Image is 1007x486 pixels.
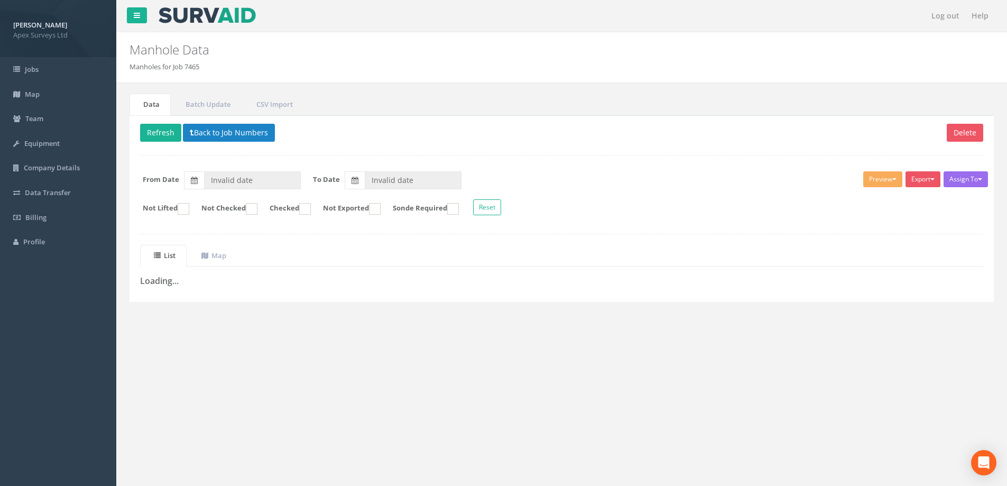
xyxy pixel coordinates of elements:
[243,94,304,115] a: CSV Import
[140,245,187,267] a: List
[140,277,983,286] h3: Loading...
[382,203,459,215] label: Sonde Required
[140,124,181,142] button: Refresh
[25,213,47,222] span: Billing
[23,237,45,246] span: Profile
[25,65,39,74] span: Jobs
[947,124,983,142] button: Delete
[13,30,103,40] span: Apex Surveys Ltd
[204,171,301,189] input: From Date
[154,251,175,260] uib-tab-heading: List
[971,450,996,475] div: Open Intercom Messenger
[143,175,179,185] label: From Date
[25,114,43,123] span: Team
[183,124,275,142] button: Back to Job Numbers
[944,171,988,187] button: Assign To
[13,17,103,40] a: [PERSON_NAME] Apex Surveys Ltd
[863,171,902,187] button: Preview
[201,251,226,260] uib-tab-heading: Map
[365,171,461,189] input: To Date
[172,94,242,115] a: Batch Update
[130,94,171,115] a: Data
[130,43,847,57] h2: Manhole Data
[473,199,501,215] button: Reset
[132,203,189,215] label: Not Lifted
[259,203,311,215] label: Checked
[25,188,71,197] span: Data Transfer
[313,175,340,185] label: To Date
[24,163,80,172] span: Company Details
[24,139,60,148] span: Equipment
[13,20,67,30] strong: [PERSON_NAME]
[25,89,40,99] span: Map
[906,171,940,187] button: Export
[191,203,257,215] label: Not Checked
[130,62,199,72] li: Manholes for Job 7465
[312,203,381,215] label: Not Exported
[188,245,237,267] a: Map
